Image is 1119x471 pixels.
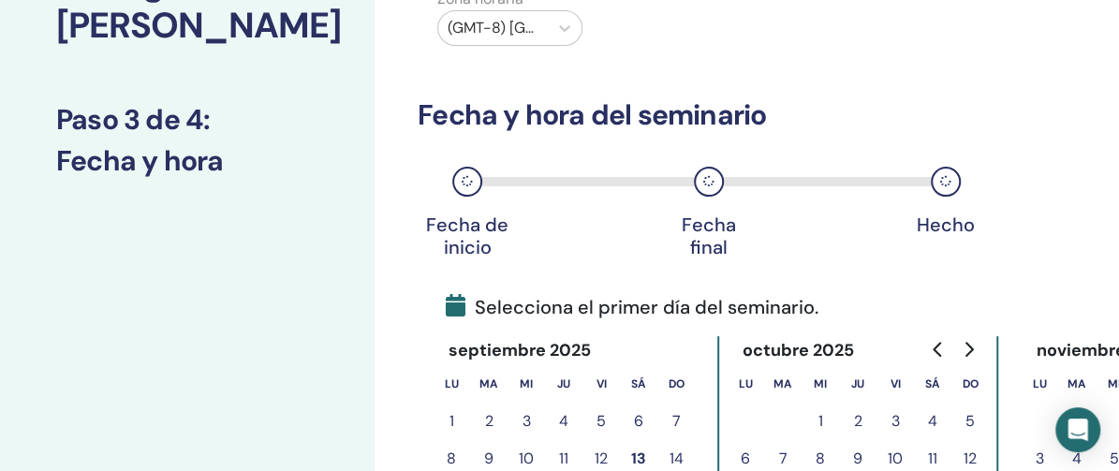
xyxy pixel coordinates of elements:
button: 5 [951,403,989,440]
button: 2 [839,403,876,440]
th: jueves [839,365,876,403]
div: Fecha de inicio [420,213,514,258]
h3: Paso 3 de 4 : [56,103,318,137]
th: domingo [951,365,989,403]
div: octubre 2025 [727,336,869,365]
h3: Fecha y hora [56,144,318,178]
button: 3 [508,403,545,440]
button: 6 [620,403,657,440]
div: Fecha final [662,213,756,258]
th: martes [470,365,508,403]
span: Selecciona el primer día del seminario. [446,293,818,321]
th: martes [1058,365,1096,403]
th: lunes [1021,365,1058,403]
th: viernes [582,365,620,403]
button: 1 [433,403,470,440]
th: miércoles [802,365,839,403]
h3: Fecha y hora del seminario [418,98,959,132]
button: Go to next month [953,331,983,368]
div: Open Intercom Messenger [1055,407,1100,452]
div: Hecho [899,213,993,236]
th: miércoles [508,365,545,403]
button: 4 [914,403,951,440]
th: lunes [727,365,764,403]
th: sábado [914,365,951,403]
button: 3 [876,403,914,440]
button: 7 [657,403,695,440]
button: 1 [802,403,839,440]
th: lunes [433,365,470,403]
th: jueves [545,365,582,403]
button: 4 [545,403,582,440]
div: septiembre 2025 [433,336,606,365]
th: viernes [876,365,914,403]
button: 2 [470,403,508,440]
th: domingo [657,365,695,403]
button: 5 [582,403,620,440]
th: martes [764,365,802,403]
th: sábado [620,365,657,403]
button: Go to previous month [923,331,953,368]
